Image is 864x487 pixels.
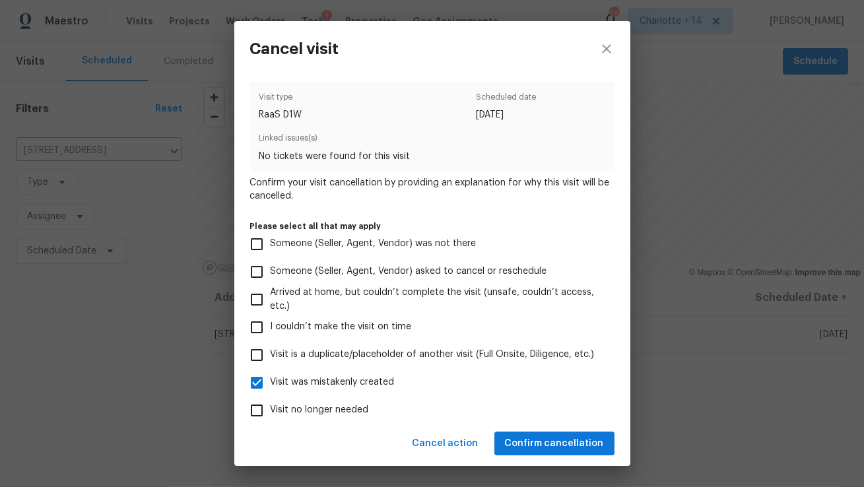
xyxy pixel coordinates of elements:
[494,432,615,456] button: Confirm cancellation
[271,348,595,362] span: Visit is a duplicate/placeholder of another visit (Full Onsite, Diligence, etc.)
[250,40,339,58] h3: Cancel visit
[271,375,395,389] span: Visit was mistakenly created
[271,286,604,313] span: Arrived at home, but couldn’t complete the visit (unsafe, couldn’t access, etc.)
[271,403,369,417] span: Visit no longer needed
[505,436,604,452] span: Confirm cancellation
[476,90,536,108] span: Scheduled date
[259,90,302,108] span: Visit type
[259,108,302,121] span: RaaS D1W
[271,320,412,334] span: I couldn’t make the visit on time
[413,436,479,452] span: Cancel action
[271,237,477,251] span: Someone (Seller, Agent, Vendor) was not there
[476,108,536,121] span: [DATE]
[583,21,630,77] button: close
[259,150,606,163] span: No tickets were found for this visit
[250,222,615,230] label: Please select all that may apply
[250,176,615,203] span: Confirm your visit cancellation by providing an explanation for why this visit will be cancelled.
[407,432,484,456] button: Cancel action
[271,265,547,278] span: Someone (Seller, Agent, Vendor) asked to cancel or reschedule
[259,131,606,149] span: Linked issues(s)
